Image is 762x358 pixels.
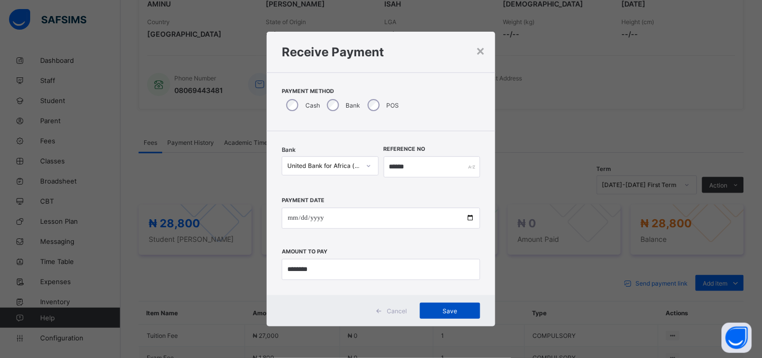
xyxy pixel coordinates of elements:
[282,248,328,255] label: Amount to pay
[287,162,360,170] div: United Bank for Africa (UBA) - IQRA'A NURSERY & PRIMARY SCHOOL
[427,307,473,315] span: Save
[282,88,480,95] span: Payment Method
[476,42,485,59] div: ×
[282,45,480,59] h1: Receive Payment
[387,307,407,315] span: Cancel
[384,146,425,152] label: Reference No
[722,323,752,353] button: Open asap
[387,102,399,109] label: POS
[346,102,361,109] label: Bank
[282,146,295,153] span: Bank
[282,197,324,204] label: Payment Date
[305,102,320,109] label: Cash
